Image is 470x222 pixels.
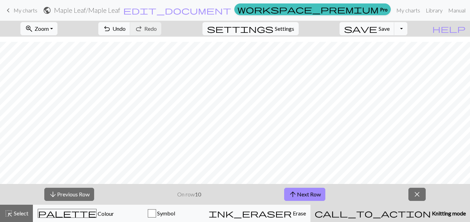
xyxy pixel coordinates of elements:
button: SettingsSettings [202,22,299,35]
span: save [344,24,377,34]
span: workspace_premium [237,4,379,14]
button: Symbol [119,205,205,222]
span: highlight_alt [4,209,13,218]
span: Undo [112,25,126,32]
span: call_to_action [315,209,431,218]
span: Colour [97,210,114,217]
button: Save [340,22,395,35]
span: Erase [292,210,306,216]
span: arrow_upward [289,189,297,199]
span: Save [379,25,390,32]
span: zoom_in [25,24,33,34]
button: Zoom [20,22,57,35]
span: edit_document [123,6,231,15]
span: undo [103,24,111,34]
span: Zoom [35,25,49,32]
button: Colour [33,205,119,222]
i: Settings [207,25,273,33]
span: Settings [275,25,294,33]
button: Previous Row [44,188,94,201]
a: My charts [394,3,423,17]
span: settings [207,24,273,34]
button: Knitting mode [310,205,470,222]
span: public [43,6,51,15]
span: help [432,24,466,34]
button: Erase [204,205,310,222]
a: Library [423,3,445,17]
span: My charts [13,7,37,13]
span: Knitting mode [431,210,466,216]
p: On row [177,190,201,198]
button: Undo [98,22,130,35]
span: keyboard_arrow_left [4,6,12,15]
span: Symbol [156,210,175,216]
span: ink_eraser [209,209,292,218]
strong: 10 [195,191,201,197]
span: close [413,189,421,199]
a: My charts [4,4,37,16]
a: Manual [445,3,468,17]
h2: Maple Leaf / Maple Leaf [54,6,120,14]
a: Pro [234,3,391,15]
button: Next Row [284,188,325,201]
span: arrow_downward [49,189,57,199]
span: palette [38,209,96,218]
span: Select [13,210,28,216]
